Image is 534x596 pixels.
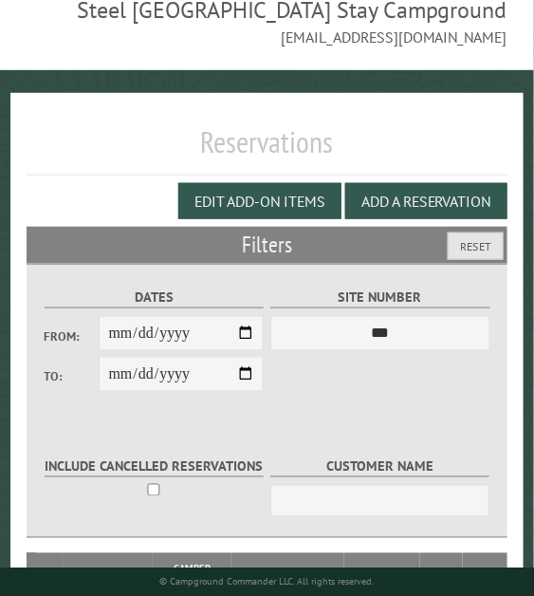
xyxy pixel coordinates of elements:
[345,183,507,219] button: Add a Reservation
[45,367,100,385] label: To:
[178,183,341,219] button: Edit Add-on Items
[45,456,265,478] label: Include Cancelled Reservations
[448,233,504,260] button: Reset
[45,327,100,345] label: From:
[27,123,507,176] h1: Reservations
[270,287,490,308] label: Site Number
[27,227,507,263] h2: Filters
[45,287,265,308] label: Dates
[270,456,490,478] label: Customer Name
[160,575,375,587] small: © Campground Commander LLC. All rights reserved.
